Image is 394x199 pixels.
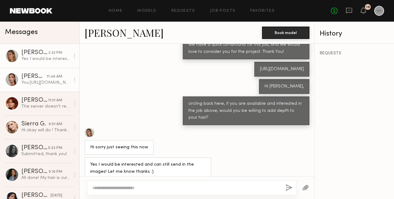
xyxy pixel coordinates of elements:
a: Book model [262,30,309,35]
div: 11:48 AM [46,74,62,80]
div: The server doesn’t respond when I’m trying to upload any media! Is it okay if I send it here? Hai... [21,104,70,109]
div: Submitted, thank you! [21,151,70,157]
a: [PERSON_NAME] [85,26,164,39]
span: Messages [5,29,38,36]
a: Requests [171,9,195,13]
div: Hi sorry just seeing this now [90,144,148,151]
a: Favorites [250,9,275,13]
div: Hi okay will do ! Thank you [21,127,70,133]
div: All done! My hair is curlier than the current shots i just took. [21,175,70,181]
div: [PERSON_NAME] [21,193,50,199]
div: History [320,30,389,37]
div: Hi [PERSON_NAME], [265,83,304,90]
div: [PERSON_NAME] [21,50,48,56]
div: Sierra G. [21,121,49,127]
div: [PERSON_NAME] [21,145,48,151]
div: 9:51 AM [49,121,62,127]
div: [PERSON_NAME] [21,169,49,175]
div: [PERSON_NAME] [21,74,46,80]
div: 11:31 AM [48,98,62,104]
div: circling back here, if you are available and interested in the job above, would you be willing to... [188,100,304,122]
div: Yes I would be interested and can still send in the images! Let me know thanks :) [90,161,206,176]
div: You: [URL][DOMAIN_NAME] [21,80,70,86]
div: 5:22 PM [48,145,62,151]
div: Yes I would be interested and can still send in the images! Let me know thanks :) [21,56,70,62]
div: 2:23 PM [48,50,62,56]
div: [PERSON_NAME] [21,97,48,104]
button: Book model [262,27,309,39]
a: Home [109,9,123,13]
div: REQUESTS [320,51,389,56]
div: [DATE] [50,193,62,199]
div: 19 [366,6,370,9]
a: Models [137,9,156,13]
div: [URL][DOMAIN_NAME] [260,66,304,73]
div: 5:10 PM [49,169,62,175]
a: Job Posts [210,9,236,13]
